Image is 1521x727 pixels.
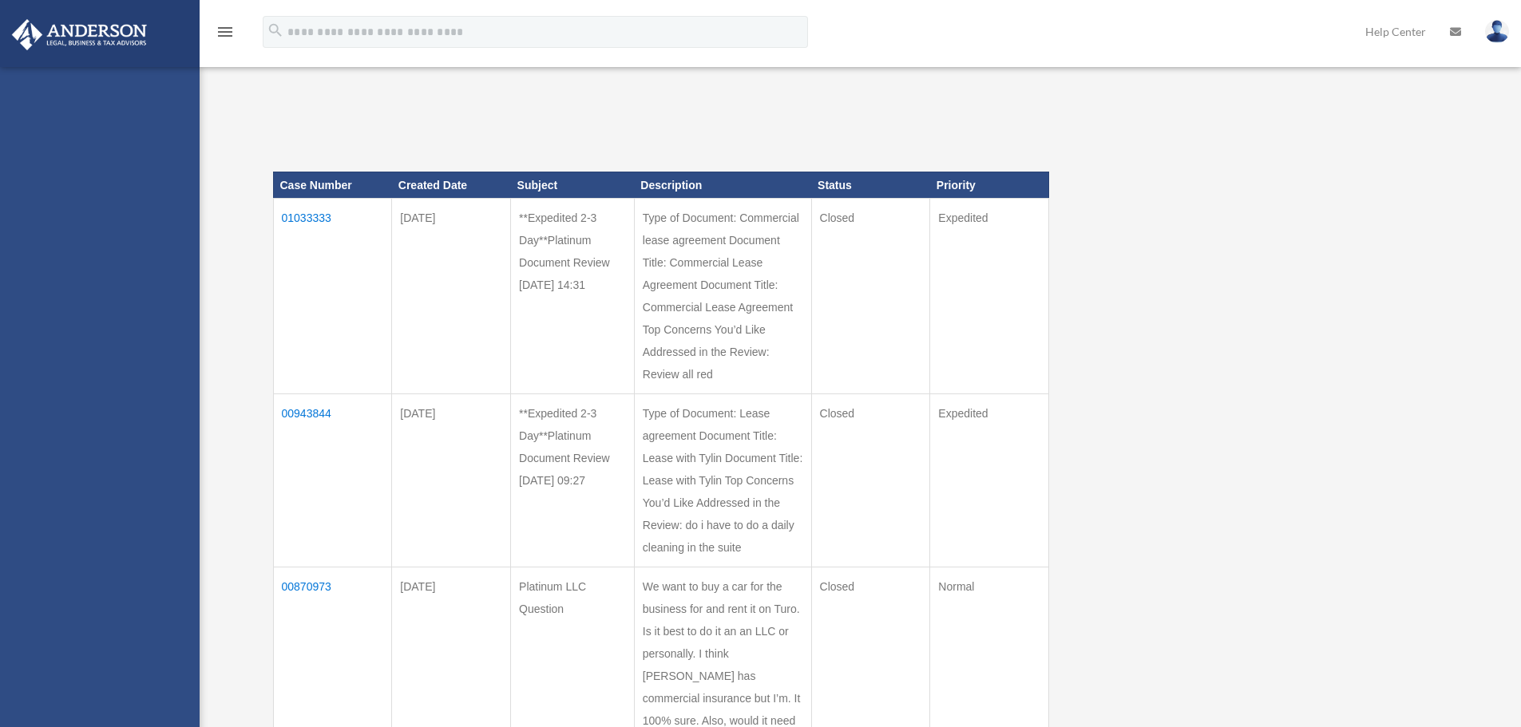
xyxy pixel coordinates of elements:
i: menu [216,22,235,41]
td: [DATE] [392,394,511,567]
td: Expedited [930,394,1049,567]
td: 00943844 [273,394,392,567]
th: Case Number [273,172,392,199]
td: Type of Document: Commercial lease agreement Document Title: Commercial Lease Agreement Document ... [634,199,811,394]
td: **Expedited 2-3 Day**Platinum Document Review [DATE] 14:31 [511,199,635,394]
td: Type of Document: Lease agreement Document Title: Lease with Tylin Document Title: Lease with Tyl... [634,394,811,567]
th: Status [811,172,930,199]
img: Anderson Advisors Platinum Portal [7,19,152,50]
th: Priority [930,172,1049,199]
td: Closed [811,199,930,394]
td: Expedited [930,199,1049,394]
a: menu [216,28,235,41]
td: 01033333 [273,199,392,394]
th: Description [634,172,811,199]
img: User Pic [1485,20,1509,43]
td: Closed [811,394,930,567]
i: search [267,22,284,39]
td: [DATE] [392,199,511,394]
td: **Expedited 2-3 Day**Platinum Document Review [DATE] 09:27 [511,394,635,567]
th: Created Date [392,172,511,199]
th: Subject [511,172,635,199]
